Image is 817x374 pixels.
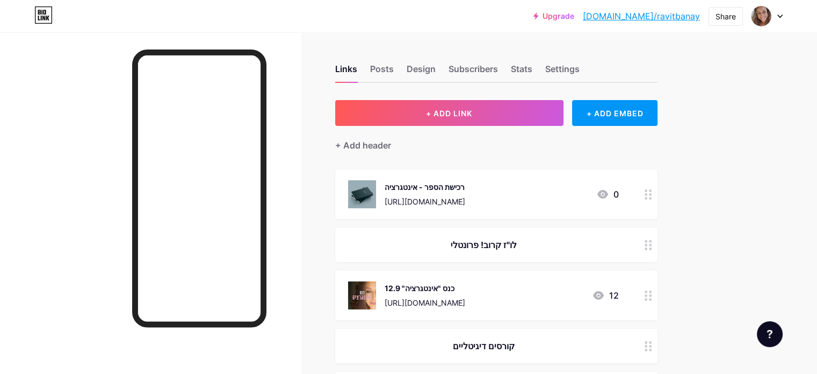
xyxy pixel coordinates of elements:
[370,62,394,82] div: Posts
[583,10,700,23] a: [DOMAIN_NAME]/ravitbanay
[348,340,619,352] div: קורסים דיגיטליים
[335,100,563,126] button: + ADD LINK
[348,180,376,208] img: רכישת הספר - אינטגרציה
[348,281,376,309] img: 12.9 "כנס "אינטגרציה
[715,11,736,22] div: Share
[385,181,465,193] div: רכישת הספר - אינטגרציה
[751,6,771,26] img: biorself
[385,297,465,308] div: [URL][DOMAIN_NAME]
[348,238,619,251] div: לו"ז קרוב! פרונטלי
[596,188,619,201] div: 0
[592,289,619,302] div: 12
[533,12,574,20] a: Upgrade
[572,100,657,126] div: + ADD EMBED
[385,283,465,294] div: 12.9 "כנס "אינטגרציה
[449,62,498,82] div: Subscribers
[385,196,465,207] div: [URL][DOMAIN_NAME]
[335,62,357,82] div: Links
[511,62,532,82] div: Stats
[426,109,472,118] span: + ADD LINK
[335,139,391,152] div: + Add header
[545,62,580,82] div: Settings
[407,62,436,82] div: Design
